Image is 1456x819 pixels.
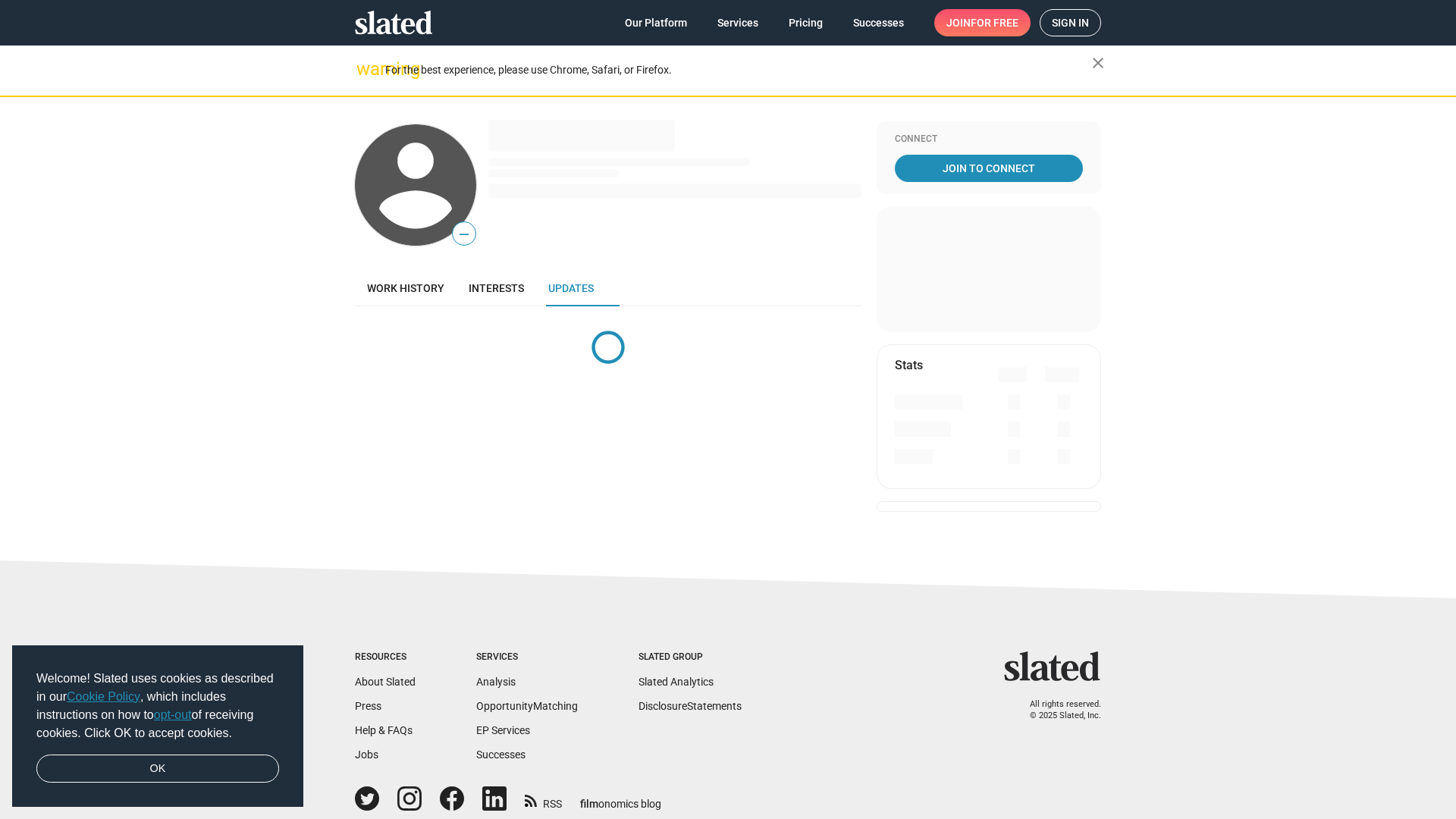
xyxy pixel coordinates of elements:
a: OpportunityMatching [476,700,578,712]
a: Successes [476,748,526,761]
a: Cookie Policy [67,690,140,703]
a: Analysis [476,676,516,688]
span: Join To Connect [898,155,1080,182]
span: — [453,224,475,244]
a: Successes [841,9,916,36]
div: For the best experience, please use Chrome, Safari, or Firefox. [385,60,1092,80]
span: Updates [548,282,594,294]
span: for free [971,9,1018,36]
a: filmonomics blog [580,785,661,811]
span: Work history [367,282,444,294]
span: Pricing [789,9,823,36]
a: Pricing [777,9,835,36]
a: Joinfor free [934,9,1031,36]
div: cookieconsent [12,645,303,808]
span: Our Platform [625,9,687,36]
mat-card-title: Stats [895,357,923,373]
a: DisclosureStatements [639,700,742,712]
a: opt-out [154,708,192,721]
span: Welcome! Slated uses cookies as described in our , which includes instructions on how to of recei... [36,670,279,742]
span: Successes [853,9,904,36]
a: About Slated [355,676,416,688]
a: Interests [457,270,536,306]
mat-icon: warning [356,60,375,78]
p: All rights reserved. © 2025 Slated, Inc. [1014,699,1101,721]
span: Interests [469,282,524,294]
a: EP Services [476,724,530,736]
a: Jobs [355,748,378,761]
a: dismiss cookie message [36,755,279,783]
mat-icon: close [1089,54,1107,72]
span: Join [946,9,1018,36]
a: Sign in [1040,9,1101,36]
div: Connect [895,133,1083,146]
div: Resources [355,651,416,664]
div: Slated Group [639,651,742,664]
a: Services [705,9,770,36]
div: Services [476,651,578,664]
a: Press [355,700,381,712]
a: Slated Analytics [639,676,714,688]
span: Services [717,9,758,36]
a: Updates [536,270,606,306]
a: Our Platform [613,9,699,36]
span: Sign in [1052,10,1089,36]
a: Join To Connect [895,155,1083,182]
a: Work history [355,270,457,306]
a: Help & FAQs [355,724,413,736]
span: film [580,798,598,810]
a: RSS [525,788,562,811]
